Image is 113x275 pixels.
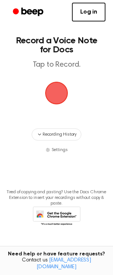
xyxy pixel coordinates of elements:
[37,258,91,270] a: [EMAIL_ADDRESS][DOMAIN_NAME]
[45,82,68,104] img: Beep Logo
[43,131,76,138] span: Recording History
[14,36,99,54] h1: Record a Voice Note for Docs
[46,147,68,153] button: Settings
[72,3,105,21] a: Log in
[14,60,99,70] p: Tap to Record.
[5,257,108,270] span: Contact us
[32,128,81,141] button: Recording History
[52,147,68,153] span: Settings
[8,5,50,20] a: Beep
[6,189,107,206] p: Tired of copying and pasting? Use the Docs Chrome Extension to insert your recordings without cop...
